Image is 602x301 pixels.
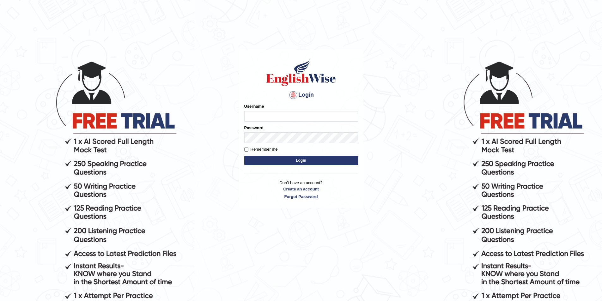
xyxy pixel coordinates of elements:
[244,125,264,131] label: Password
[244,146,278,153] label: Remember me
[265,58,337,87] img: Logo of English Wise sign in for intelligent practice with AI
[244,194,358,200] a: Forgot Password
[244,103,264,109] label: Username
[244,186,358,192] a: Create an account
[244,156,358,165] button: Login
[244,90,358,100] h4: Login
[244,180,358,199] p: Don't have an account?
[244,147,248,152] input: Remember me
